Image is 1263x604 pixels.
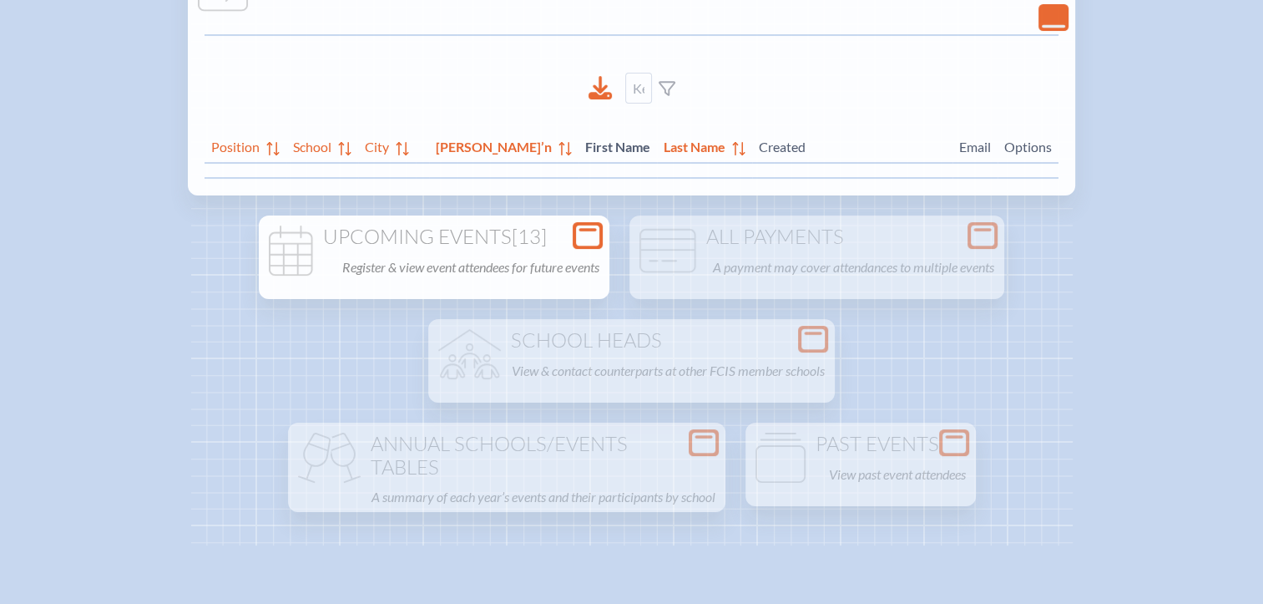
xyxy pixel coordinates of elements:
[829,463,966,486] p: View past event attendees
[636,226,998,249] h1: All Payments
[713,256,994,279] p: A payment may cover attendances to multiple events
[436,135,552,155] span: [PERSON_NAME]’n
[295,433,719,479] h1: Annual Schools/Events Tables
[752,433,969,456] h1: Past Events
[585,135,650,155] span: First Name
[435,329,828,353] h1: School Heads
[589,76,612,100] div: Download to CSV
[1004,135,1052,155] span: Options
[342,256,599,279] p: Register & view event attendees for future events
[512,359,825,383] p: View & contact counterparts at other FCIS member schools
[371,485,715,509] p: A summary of each year’s events and their participants by school
[759,135,946,155] span: Created
[664,135,725,155] span: Last Name
[512,224,547,249] span: [13]
[365,135,389,155] span: City
[265,226,603,249] h1: Upcoming Events
[293,135,331,155] span: School
[625,73,652,104] input: Keyword Filter
[211,135,260,155] span: Position
[959,135,991,155] span: Email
